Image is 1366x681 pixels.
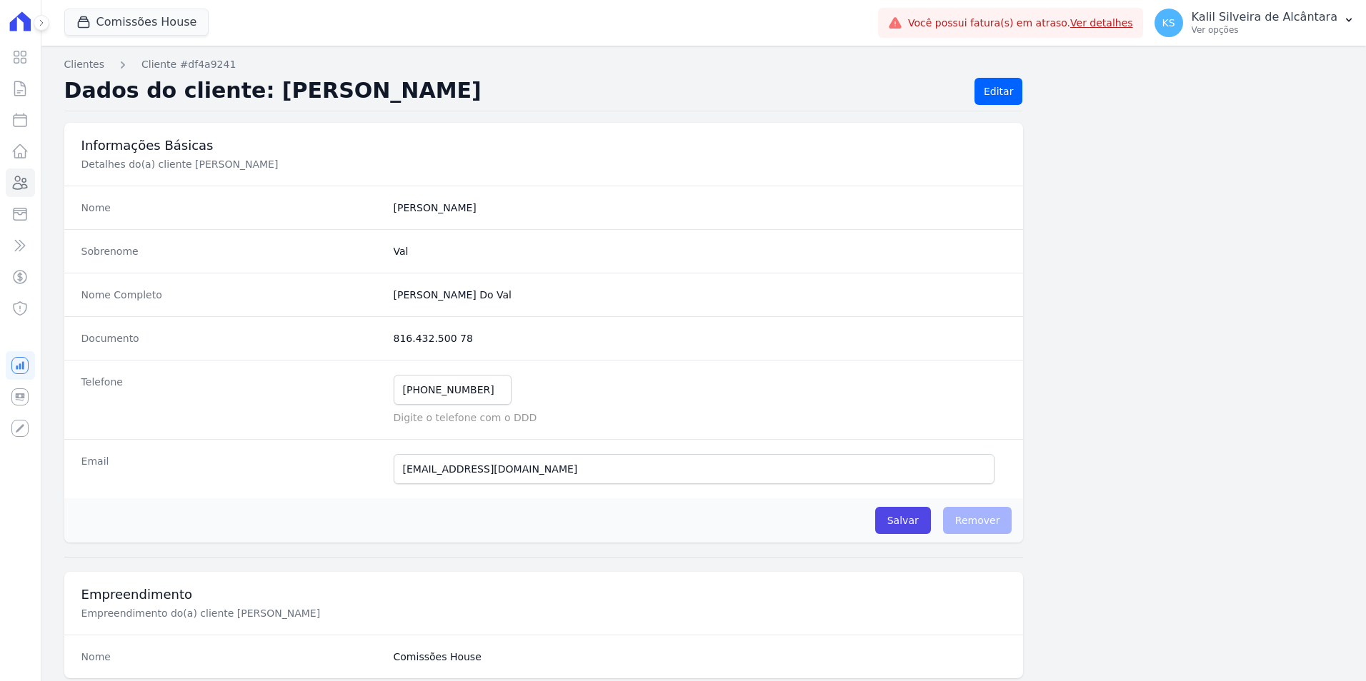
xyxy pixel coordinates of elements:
[394,288,1007,302] dd: [PERSON_NAME] Do Val
[1162,18,1175,28] span: KS
[394,244,1007,258] dd: Val
[64,57,104,72] a: Clientes
[81,137,1007,154] h3: Informações Básicas
[64,57,1343,72] nav: Breadcrumb
[394,331,1007,345] dd: 816.432.500 78
[81,201,382,215] dt: Nome
[81,331,382,345] dt: Documento
[394,650,1007,664] dd: Comissões House
[81,586,1007,603] h3: Empreendimento
[141,57,236,72] a: Cliente #df4a9241
[394,201,1007,215] dd: [PERSON_NAME]
[81,375,382,425] dt: Telefone
[1192,10,1337,24] p: Kalil Silveira de Alcântara
[81,606,562,620] p: Empreendimento do(a) cliente [PERSON_NAME]
[64,78,963,105] h2: Dados do cliente: [PERSON_NAME]
[908,16,1133,31] span: Você possui fatura(s) em atraso.
[1192,24,1337,36] p: Ver opções
[875,507,931,534] input: Salvar
[974,78,1022,105] a: Editar
[394,410,1007,425] p: Digite o telefone com o DDD
[64,9,209,36] button: Comissões House
[1143,3,1366,43] button: KS Kalil Silveira de Alcântara Ver opções
[943,507,1012,534] span: Remover
[81,157,562,171] p: Detalhes do(a) cliente [PERSON_NAME]
[81,288,382,302] dt: Nome Completo
[81,244,382,258] dt: Sobrenome
[1070,17,1133,29] a: Ver detalhes
[81,650,382,664] dt: Nome
[81,454,382,484] dt: Email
